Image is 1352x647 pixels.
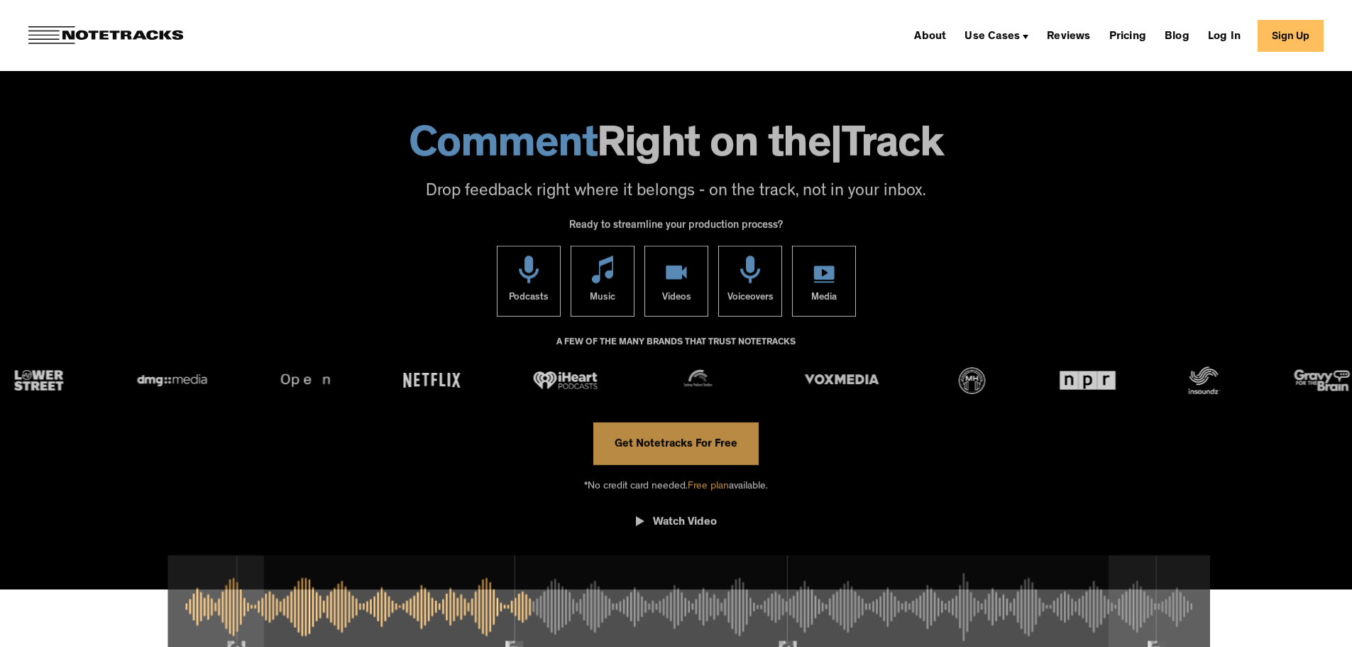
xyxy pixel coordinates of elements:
[1159,24,1195,47] a: Blog
[636,505,717,545] a: open lightbox
[409,126,598,170] span: Comment
[830,126,842,170] span: |
[727,283,773,315] div: Voiceovers
[497,245,561,316] a: Podcasts
[964,31,1020,43] div: Use Cases
[792,245,856,316] a: Media
[908,24,952,47] a: About
[688,481,729,491] span: Free plan
[1202,24,1246,47] a: Log In
[1258,20,1324,52] a: Sign Up
[811,283,837,315] div: Media
[1041,24,1096,47] a: Reviews
[718,245,782,316] a: Voiceovers
[661,283,691,315] div: Videos
[569,212,783,246] div: Ready to streamline your production process?
[14,180,1338,205] p: Drop feedback right where it belongs - on the track, not in your inbox.
[644,245,708,316] a: Videos
[959,24,1034,47] div: Use Cases
[571,245,634,316] a: Music
[509,283,549,315] div: Podcasts
[1104,24,1152,47] a: Pricing
[593,422,759,464] a: Get Notetracks For Free
[653,516,717,530] div: Watch Video
[584,464,768,505] div: *No credit card needed. available.
[590,283,615,315] div: Music
[556,330,796,369] div: A FEW OF THE MANY BRANDS THAT TRUST NOTETRACKS
[14,126,1338,170] h1: Right on the Track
